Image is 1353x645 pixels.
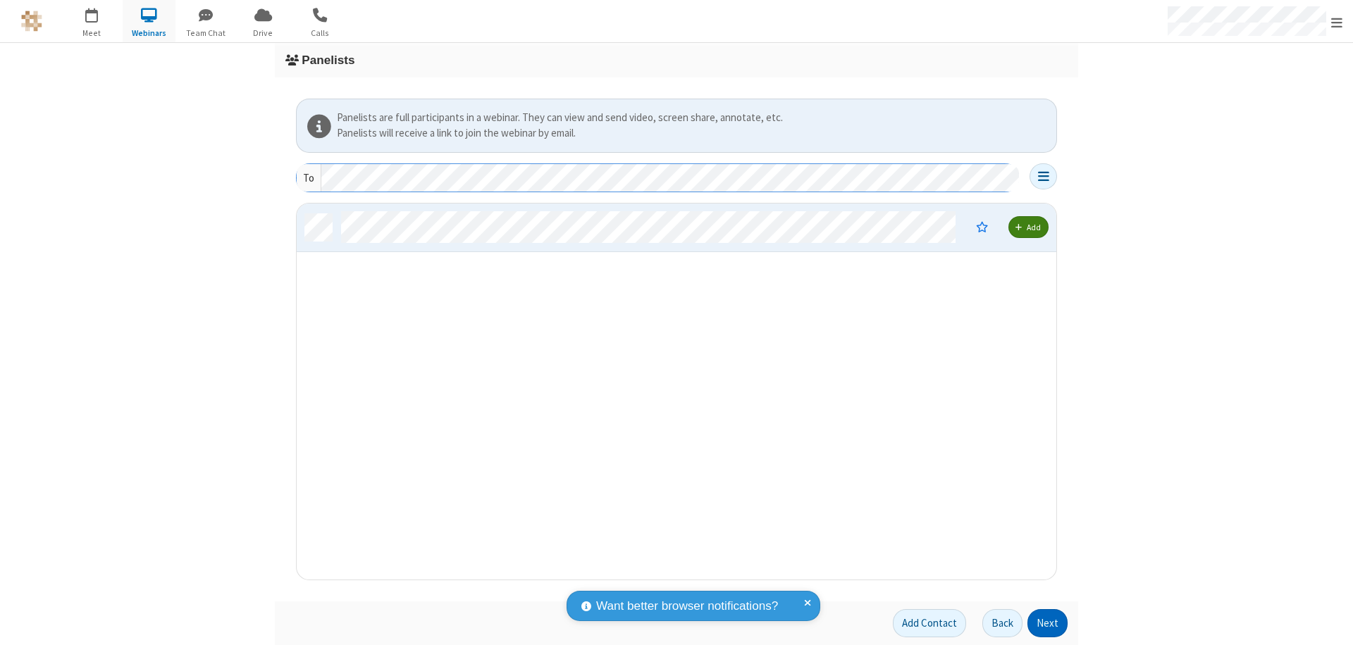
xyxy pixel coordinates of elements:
[337,125,1051,142] div: Panelists will receive a link to join the webinar by email.
[1318,608,1342,635] iframe: Chat
[337,110,1051,126] div: Panelists are full participants in a webinar. They can view and send video, screen share, annotat...
[180,27,233,39] span: Team Chat
[596,597,778,615] span: Want better browser notifications?
[1008,216,1049,238] button: Add
[297,203,1058,581] div: grid
[285,54,1068,67] h3: Panelists
[966,215,998,239] button: Moderator
[1027,609,1068,637] button: Next
[1030,163,1057,189] button: Open menu
[237,27,290,39] span: Drive
[893,609,966,637] button: Add Contact
[123,27,175,39] span: Webinars
[21,11,42,32] img: QA Selenium DO NOT DELETE OR CHANGE
[294,27,347,39] span: Calls
[66,27,118,39] span: Meet
[982,609,1023,637] button: Back
[902,616,957,630] span: Add Contact
[297,164,321,192] div: To
[1027,222,1041,232] span: Add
